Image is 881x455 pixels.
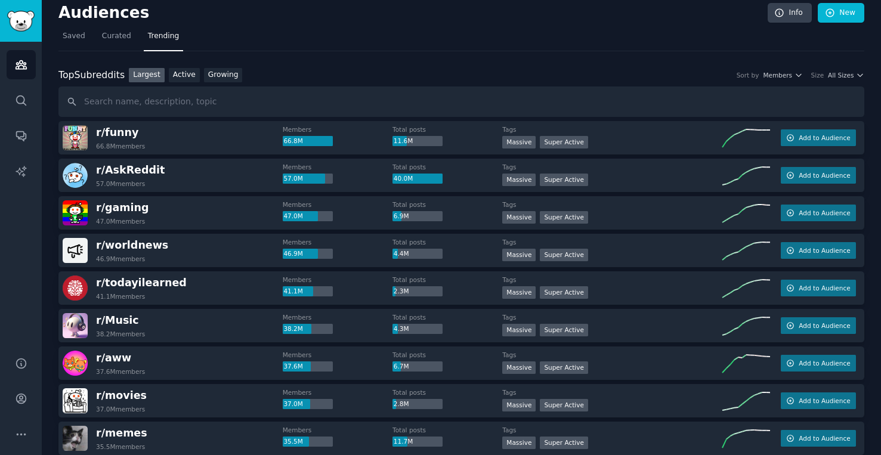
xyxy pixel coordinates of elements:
span: r/ worldnews [96,239,168,251]
dt: Total posts [392,276,502,284]
span: All Sizes [828,71,854,79]
button: Add to Audience [781,280,856,296]
dt: Members [283,351,392,359]
span: Add to Audience [799,359,850,367]
div: 11.7M [392,437,443,447]
dt: Tags [502,388,722,397]
dt: Total posts [392,163,502,171]
div: Massive [502,249,536,261]
span: Add to Audience [799,134,850,142]
button: Add to Audience [781,205,856,221]
input: Search name, description, topic [58,86,864,117]
img: memes [63,426,88,451]
span: r/ gaming [96,202,149,213]
a: Curated [98,27,135,51]
span: Add to Audience [799,284,850,292]
div: Super Active [540,249,588,261]
dt: Total posts [392,388,502,397]
button: Add to Audience [781,430,856,447]
div: Massive [502,136,536,148]
div: 57.0M [283,174,333,184]
div: Super Active [540,136,588,148]
div: Super Active [540,174,588,186]
div: 2.8M [392,399,443,410]
span: r/ movies [96,389,147,401]
dt: Tags [502,238,722,246]
span: Add to Audience [799,246,850,255]
dt: Tags [502,313,722,321]
div: 47.0M [283,211,333,222]
span: Add to Audience [799,171,850,179]
div: 37.0M [283,399,333,410]
span: r/ funny [96,126,138,138]
div: 46.9M members [96,255,145,263]
dt: Members [283,238,392,246]
a: Largest [129,68,165,83]
div: 11.6M [392,136,443,147]
a: Trending [144,27,183,51]
dt: Members [283,426,392,434]
div: Super Active [540,399,588,411]
div: Massive [502,174,536,186]
span: Add to Audience [799,397,850,405]
div: 46.9M [283,249,333,259]
div: Massive [502,324,536,336]
span: Members [763,71,792,79]
span: r/ aww [96,352,131,364]
img: Music [63,313,88,338]
button: Add to Audience [781,129,856,146]
dt: Tags [502,163,722,171]
dt: Members [283,388,392,397]
div: 37.0M members [96,405,145,413]
div: 35.5M [283,437,333,447]
div: Massive [502,211,536,224]
div: 35.5M members [96,442,145,451]
div: Super Active [540,437,588,449]
dt: Tags [502,351,722,359]
img: worldnews [63,238,88,263]
a: Saved [58,27,89,51]
div: 57.0M members [96,179,145,188]
div: 38.2M [283,324,333,335]
span: Trending [148,31,179,42]
div: 6.7M [392,361,443,372]
dt: Members [283,163,392,171]
span: r/ memes [96,427,147,439]
div: Massive [502,437,536,449]
a: Growing [204,68,243,83]
div: 41.1M [283,286,333,297]
img: aww [63,351,88,376]
div: 2.3M [392,286,443,297]
button: Add to Audience [781,167,856,184]
div: Massive [502,286,536,299]
a: Active [169,68,200,83]
div: 41.1M members [96,292,145,301]
div: 4.4M [392,249,443,259]
div: Super Active [540,361,588,374]
div: 66.8M members [96,142,145,150]
div: 40.0M [392,174,443,184]
span: r/ todayilearned [96,277,187,289]
dt: Members [283,276,392,284]
dt: Tags [502,276,722,284]
img: todayilearned [63,276,88,301]
button: Add to Audience [781,355,856,372]
img: funny [63,125,88,150]
div: Massive [502,399,536,411]
img: gaming [63,200,88,225]
span: Add to Audience [799,209,850,217]
a: New [818,3,864,23]
h2: Audiences [58,4,768,23]
dt: Members [283,125,392,134]
button: All Sizes [828,71,864,79]
img: movies [63,388,88,413]
div: Super Active [540,211,588,224]
div: 37.6M [283,361,333,372]
dt: Total posts [392,351,502,359]
div: 66.8M [283,136,333,147]
img: GummySearch logo [7,11,35,32]
dt: Tags [502,125,722,134]
dt: Tags [502,200,722,209]
div: 38.2M members [96,330,145,338]
button: Members [763,71,802,79]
